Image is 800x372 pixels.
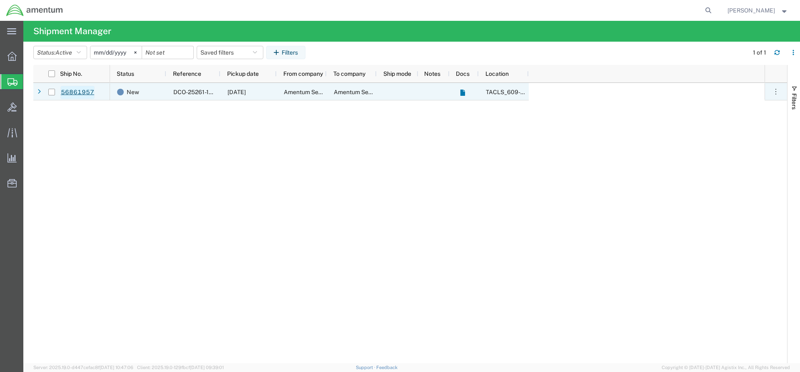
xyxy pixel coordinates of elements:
[486,89,642,95] span: TACLS_609-Albany, NY
[662,364,790,371] span: Copyright © [DATE]-[DATE] Agistix Inc., All Rights Reserved
[727,5,789,15] button: [PERSON_NAME]
[383,70,411,77] span: Ship mode
[227,89,246,95] span: 09/18/2025
[117,70,134,77] span: Status
[173,70,201,77] span: Reference
[60,86,95,99] a: 56861957
[333,70,365,77] span: To company
[227,70,259,77] span: Pickup date
[266,46,305,59] button: Filters
[173,89,227,95] span: DCO-25261-168345
[753,48,767,57] div: 1 of 1
[100,365,133,370] span: [DATE] 10:47:06
[6,4,63,17] img: logo
[334,89,396,95] span: Amentum Services, Inc.
[137,365,224,370] span: Client: 2025.19.0-129fbcf
[727,6,775,15] span: Lucas Palmer
[197,46,263,59] button: Saved filters
[60,70,82,77] span: Ship No.
[33,365,133,370] span: Server: 2025.19.0-d447cefac8f
[376,365,397,370] a: Feedback
[127,83,139,101] span: New
[283,70,323,77] span: From company
[33,46,87,59] button: Status:Active
[485,70,509,77] span: Location
[284,89,346,95] span: Amentum Services, Inc.
[456,70,470,77] span: Docs
[356,365,377,370] a: Support
[33,21,111,42] h4: Shipment Manager
[791,93,797,110] span: Filters
[90,46,142,59] input: Not set
[142,46,193,59] input: Not set
[190,365,224,370] span: [DATE] 09:39:01
[55,49,72,56] span: Active
[424,70,440,77] span: Notes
